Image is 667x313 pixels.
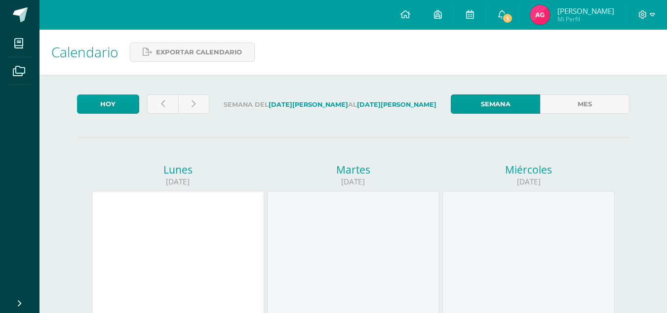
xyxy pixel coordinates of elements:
[92,163,264,177] div: Lunes
[77,94,139,114] a: Hoy
[51,43,118,61] span: Calendario
[502,13,513,24] span: 1
[442,163,615,177] div: Miércoles
[217,94,443,115] label: Semana del al
[92,177,264,187] div: [DATE]
[357,101,436,108] strong: [DATE][PERSON_NAME]
[156,43,242,61] span: Exportar calendario
[269,101,348,108] strong: [DATE][PERSON_NAME]
[540,94,629,114] a: Mes
[451,94,540,114] a: Semana
[442,177,615,187] div: [DATE]
[267,163,439,177] div: Martes
[267,177,439,187] div: [DATE]
[530,5,550,25] img: 09a35472f6d348be82a8272cf48b580f.png
[557,15,614,23] span: Mi Perfil
[557,6,614,16] span: [PERSON_NAME]
[130,43,255,62] a: Exportar calendario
